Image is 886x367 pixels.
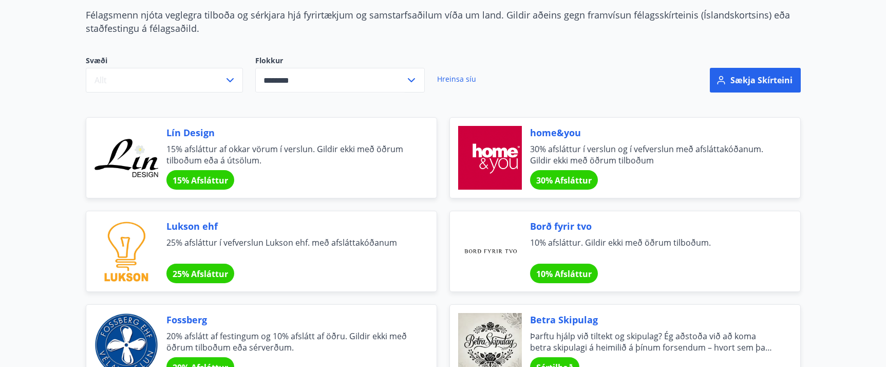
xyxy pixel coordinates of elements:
span: Félagsmenn njóta veglegra tilboða og sérkjara hjá fyrirtækjum og samstarfsaðilum víða um land. Gi... [86,9,790,34]
label: Flokkur [255,56,425,66]
button: Sækja skírteini [710,68,801,93]
span: Lukson ehf [166,219,412,233]
span: 15% Afsláttur [173,175,228,186]
span: 10% afsláttur. Gildir ekki með öðrum tilboðum. [530,237,776,260]
span: Fossberg [166,313,412,326]
span: 25% afsláttur í vefverslun Lukson ehf. með afsláttakóðanum [166,237,412,260]
span: 10% Afsláttur [536,268,592,280]
span: 30% afsláttur í verslun og í vefverslun með afsláttakóðanum. Gildir ekki með öðrum tilboðum [530,143,776,166]
span: Borð fyrir tvo [530,219,776,233]
a: Hreinsa síu [437,68,476,90]
span: Þarftu hjálp við tiltekt og skipulag? Ég aðstoða við að koma betra skipulagi á heimilið á þínum f... [530,331,776,353]
span: Betra Skipulag [530,313,776,326]
span: home&you [530,126,776,139]
span: Svæði [86,56,243,68]
span: Allt [95,75,107,86]
span: 30% Afsláttur [536,175,592,186]
span: 20% afslátt af festingum og 10% afslátt af öðru. Gildir ekki með öðrum tilboðum eða sérverðum. [166,331,412,353]
button: Allt [86,68,243,93]
span: Lín Design [166,126,412,139]
span: 25% Afsláttur [173,268,228,280]
span: 15% afsláttur af okkar vörum í verslun. Gildir ekki með öðrum tilboðum eða á útsölum. [166,143,412,166]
